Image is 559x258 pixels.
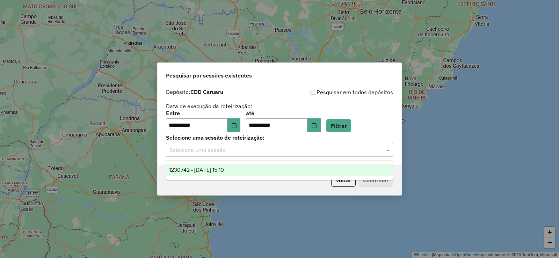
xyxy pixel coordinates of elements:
[169,167,224,173] span: 1230742 - [DATE] 15:10
[190,88,223,95] strong: CDD Caruaru
[166,160,393,180] ng-dropdown-panel: Options list
[166,71,252,80] span: Pesquisar por sessões existentes
[166,88,223,96] label: Depósito:
[227,118,241,132] button: Choose Date
[279,88,393,96] div: Pesquisar em todos depósitos
[166,102,252,110] label: Data de execução da roteirização:
[331,174,356,187] button: Voltar
[166,133,393,142] label: Selecione uma sessão de roteirização:
[307,118,321,132] button: Choose Date
[166,109,240,117] label: Entre
[246,109,320,117] label: até
[326,119,351,132] button: Filtrar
